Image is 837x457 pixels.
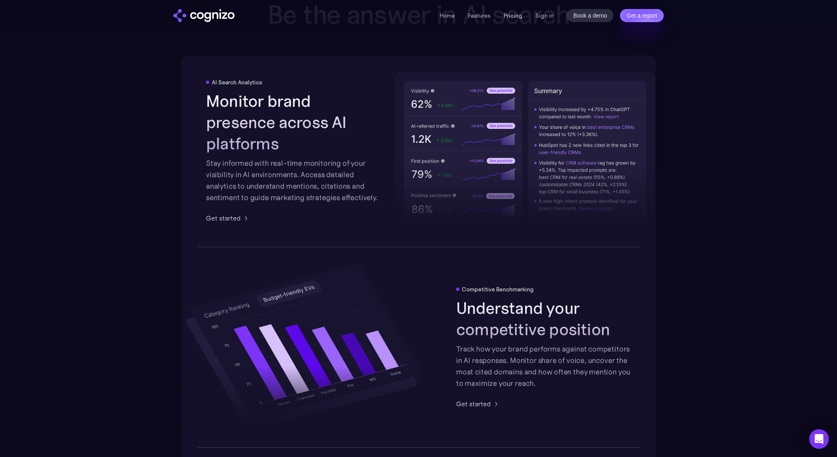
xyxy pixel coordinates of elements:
[456,399,491,409] div: Get started
[212,79,262,86] div: AI Search Analytics
[535,11,554,20] a: Sign in
[567,9,614,22] a: Book a demo
[809,429,829,449] div: Open Intercom Messenger
[173,9,235,22] img: cognizo logo
[504,12,522,19] a: Pricing
[620,9,664,22] a: Get a report
[206,90,381,154] h2: Monitor brand presence across AI platforms
[440,12,455,19] a: Home
[395,72,656,230] img: AI visibility metrics performance insights
[173,9,235,22] a: home
[206,158,381,203] div: Stay informed with real-time monitoring of your visibility in AI environments. Access detailed an...
[206,213,251,223] a: Get started
[468,12,490,19] a: Features
[456,399,501,409] a: Get started
[456,343,631,389] div: Track how your brand performs against competitors in AI responses. Monitor share of voice, uncove...
[462,286,534,293] div: Competitive Benchmarking
[456,297,631,340] h2: Understand your competitive position
[206,213,241,223] div: Get started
